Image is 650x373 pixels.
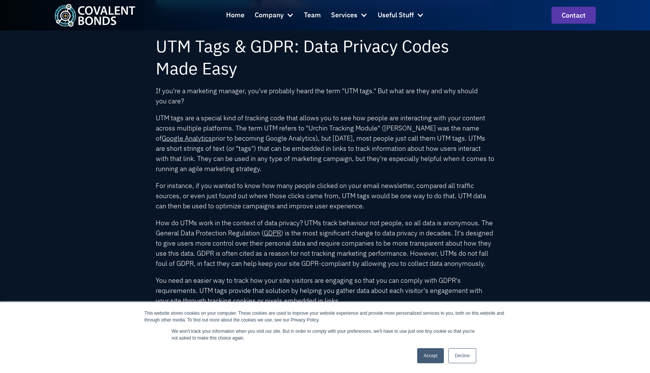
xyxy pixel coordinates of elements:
[226,5,245,26] a: Home
[304,10,321,21] div: Team
[162,134,212,143] a: Google Analytics
[156,218,494,268] p: How do UTMs work in the context of data privacy? UTMs track behaviour not people, so all data is ...
[144,310,506,323] div: This website stores cookies on your computer. These cookies are used to improve your website expe...
[304,5,321,26] a: Team
[331,5,368,26] div: Services
[172,328,478,341] p: We won't track your information when you visit our site. But in order to comply with your prefere...
[156,35,494,79] h2: UTM Tags & GDPR: Data Privacy Codes Made Easy
[417,348,444,363] a: Accept
[54,4,135,27] img: Covalent Bonds White / Teal Logo
[551,7,596,24] a: contact
[156,113,494,174] p: UTM tags are a special kind of tracking code that allows you to see how people are interacting wi...
[156,180,494,211] p: For instance, if you wanted to know how many people clicked on your email newsletter, compared al...
[331,10,357,21] div: Services
[448,348,476,363] a: Decline
[264,229,281,237] a: GDPR
[378,5,424,26] div: Useful Stuff
[54,4,135,27] a: home
[156,275,494,306] p: You need an easier way to track how your site visitors are engaging so that you can comply with G...
[255,10,284,21] div: Company
[378,10,414,21] div: Useful Stuff
[226,10,245,21] div: Home
[255,5,294,26] div: Company
[156,86,494,106] p: If you're a marketing manager, you've probably heard the term "UTM tags." But what are they and w...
